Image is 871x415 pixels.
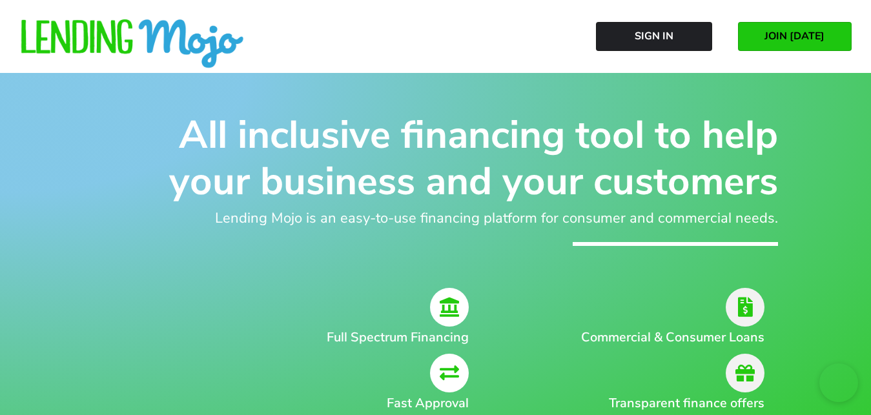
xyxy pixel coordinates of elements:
[596,22,712,51] a: Sign In
[635,30,673,42] span: Sign In
[19,19,245,70] img: lm-horizontal-logo
[94,208,778,229] h2: Lending Mojo is an easy-to-use financing platform for consumer and commercial needs.
[152,328,469,347] h2: Full Spectrum Financing
[559,394,764,413] h2: Transparent finance offers
[764,30,825,42] span: JOIN [DATE]
[819,363,858,402] iframe: chat widget
[738,22,852,51] a: JOIN [DATE]
[559,328,764,347] h2: Commercial & Consumer Loans
[94,112,778,205] h1: All inclusive financing tool to help your business and your customers
[152,394,469,413] h2: Fast Approval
